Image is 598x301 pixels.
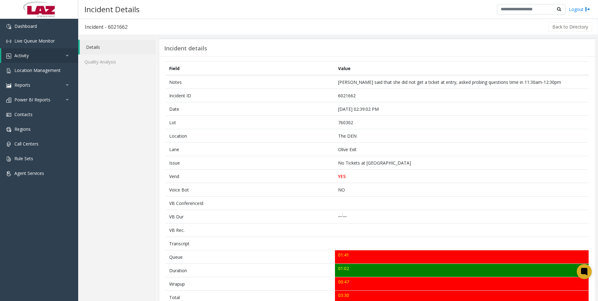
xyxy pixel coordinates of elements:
td: [PERSON_NAME] said that she did not get a ticket at entry, asked probing questions time in 11:30a... [335,75,589,89]
td: 6021662 [335,89,589,102]
button: Back to Directory [548,22,592,32]
td: The DEN [335,129,589,143]
a: Activity [1,48,78,63]
p: YES [338,173,585,180]
img: 'icon' [6,98,11,103]
td: Lane [166,143,335,156]
a: Details [80,40,156,54]
td: No Tickets at [GEOGRAPHIC_DATA] [335,156,589,170]
img: 'icon' [6,24,11,29]
a: Quality Analysis [78,54,156,69]
td: [DATE] 02:39:02 PM [335,102,589,116]
img: 'icon' [6,156,11,161]
span: Dashboard [14,23,37,29]
td: 760302 [335,116,589,129]
td: Vend [166,170,335,183]
td: Wrapup [166,277,335,291]
p: NO [338,186,585,193]
span: Power BI Reports [14,97,50,103]
h3: Incident - 6021662 [79,20,134,34]
td: Duration [166,264,335,277]
a: Logout [569,6,590,13]
span: Agent Services [14,170,44,176]
td: Date [166,102,335,116]
td: Queue [166,250,335,264]
td: VB ConferenceId [166,196,335,210]
td: Transcript [166,237,335,250]
td: 00:47 [335,277,589,291]
span: Regions [14,126,31,132]
td: 01:41 [335,250,589,264]
h3: Incident Details [81,2,143,17]
td: VB Dur [166,210,335,223]
img: 'icon' [6,127,11,132]
td: Olive Exit [335,143,589,156]
td: Issue [166,156,335,170]
img: 'icon' [6,68,11,73]
td: Incident ID [166,89,335,102]
img: 'icon' [6,112,11,117]
th: Value [335,62,589,75]
td: 01:02 [335,264,589,277]
img: 'icon' [6,54,11,59]
th: Field [166,62,335,75]
td: __:__ [335,210,589,223]
span: Contacts [14,111,33,117]
img: 'icon' [6,39,11,44]
td: Notes [166,75,335,89]
td: Location [166,129,335,143]
h3: Incident details [164,45,207,52]
span: Rule Sets [14,156,33,161]
span: Activity [14,53,29,59]
img: logout [585,6,590,13]
td: Lot [166,116,335,129]
span: Reports [14,82,30,88]
span: Location Management [14,67,61,73]
img: 'icon' [6,83,11,88]
span: Call Centers [14,141,38,147]
td: VB Rec. [166,223,335,237]
img: 'icon' [6,171,11,176]
td: Voice Bot [166,183,335,196]
span: Live Queue Monitor [14,38,55,44]
img: 'icon' [6,142,11,147]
